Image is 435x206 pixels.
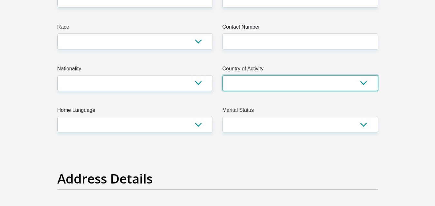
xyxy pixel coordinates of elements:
[222,33,378,49] input: Contact Number
[57,23,213,33] label: Race
[57,65,213,75] label: Nationality
[222,106,378,117] label: Marital Status
[222,65,378,75] label: Country of Activity
[57,171,378,186] h2: Address Details
[222,23,378,33] label: Contact Number
[57,106,213,117] label: Home Language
